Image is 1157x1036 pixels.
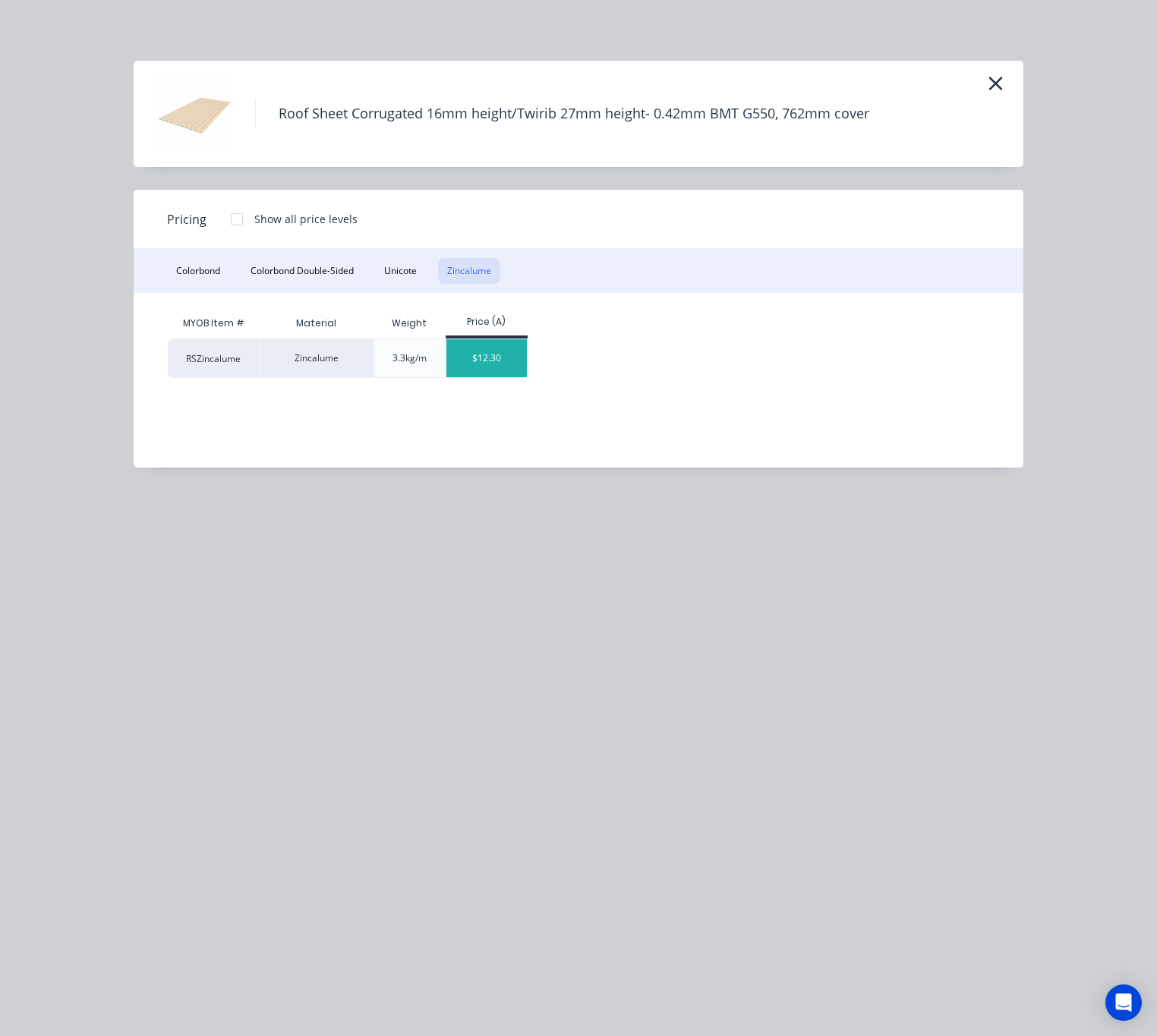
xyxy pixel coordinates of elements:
[1105,984,1142,1021] div: Open Intercom Messenger
[168,308,259,339] div: MYOB Item #
[167,258,229,284] button: Colorbond
[380,304,439,342] div: Weight
[392,351,427,365] div: 3.3kg/m
[241,258,363,284] button: Colorbond Double-Sided
[446,339,528,377] div: $12.30
[375,258,426,284] button: Unicote
[259,339,373,378] div: Zincalume
[254,211,358,227] div: Show all price levels
[156,76,232,152] img: Roof Sheet Corrugated 16mm height/Twirib 27mm height- 0.42mm BMT G550, 762mm cover
[168,339,259,378] div: RSZincalume
[446,315,528,329] div: Price (A)
[255,99,892,128] h4: Roof Sheet Corrugated 16mm height/Twirib 27mm height- 0.42mm BMT G550, 762mm cover
[438,258,500,284] button: Zincalume
[167,210,206,228] span: Pricing
[259,308,373,339] div: Material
